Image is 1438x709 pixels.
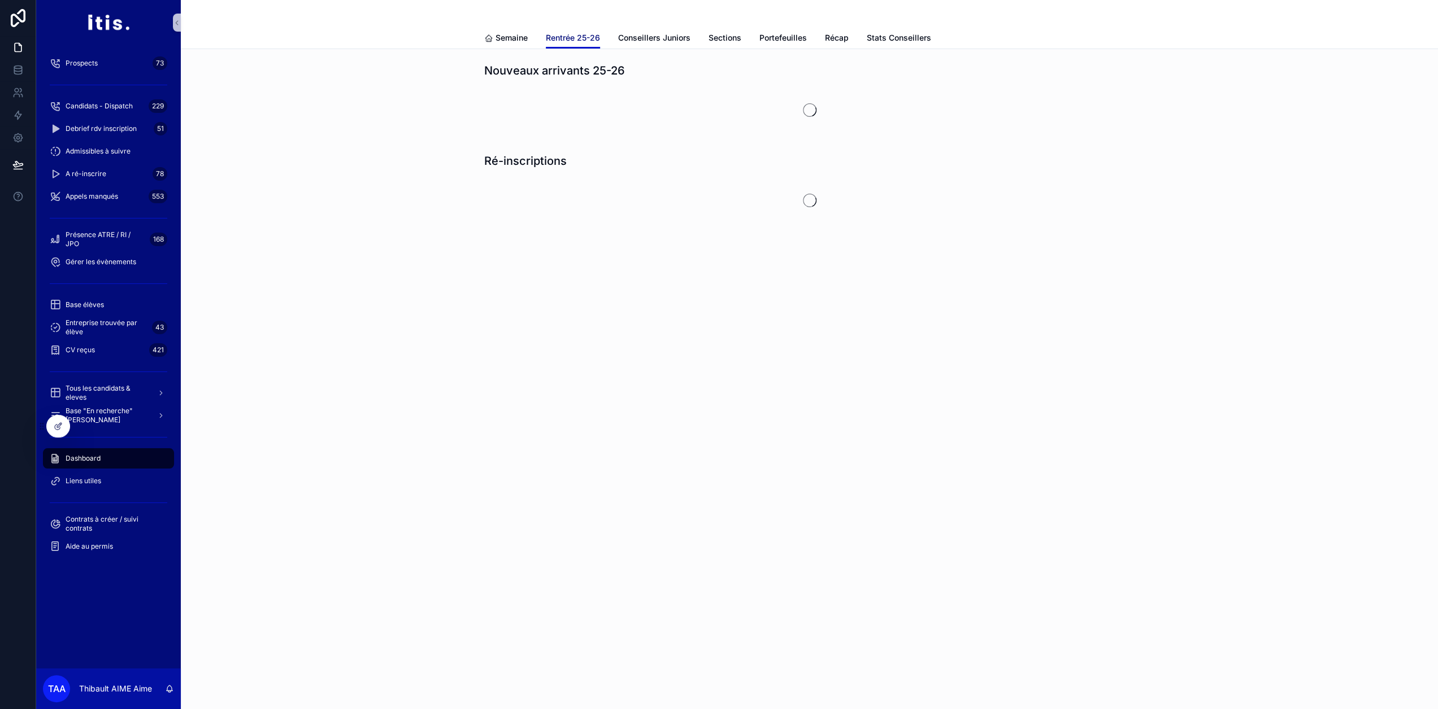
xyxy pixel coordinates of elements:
[36,45,181,571] div: scrollable content
[66,318,147,336] span: Entreprise trouvée par élève
[43,186,174,207] a: Appels manqués553
[43,514,174,534] a: Contrats à créer / suivi contrats
[43,119,174,139] a: Debrief rdv inscription51
[709,32,741,43] span: Sections
[66,345,95,354] span: CV reçus
[66,257,136,266] span: Gérer les évènements
[66,102,133,111] span: Candidats - Dispatch
[43,340,174,360] a: CV reçus421
[149,343,167,357] div: 421
[43,317,174,338] a: Entreprise trouvée par élève43
[867,32,931,43] span: Stats Conseillers
[484,63,625,78] h1: Nouveaux arrivants 25-26
[546,28,600,49] a: Rentrée 25-26
[825,28,849,50] a: Récap
[43,229,174,250] a: Présence ATRE / RI / JPO168
[43,448,174,469] a: Dashboard
[66,476,101,485] span: Liens utiles
[66,542,113,551] span: Aide au permis
[153,167,167,181] div: 78
[43,164,174,184] a: A ré-inscrire78
[496,32,528,43] span: Semaine
[759,28,807,50] a: Portefeuilles
[66,384,148,402] span: Tous les candidats & eleves
[149,99,167,113] div: 229
[484,153,567,169] h1: Ré-inscriptions
[867,28,931,50] a: Stats Conseillers
[87,14,129,32] img: App logo
[43,53,174,73] a: Prospects73
[66,147,131,156] span: Admissibles à suivre
[154,122,167,135] div: 51
[43,383,174,403] a: Tous les candidats & eleves
[66,454,101,463] span: Dashboard
[618,32,690,43] span: Conseillers Juniors
[43,96,174,116] a: Candidats - Dispatch229
[66,230,145,248] span: Présence ATRE / RI / JPO
[79,683,152,694] p: Thibault AIME Aime
[825,32,849,43] span: Récap
[618,28,690,50] a: Conseillers Juniors
[43,295,174,315] a: Base élèves
[484,28,528,50] a: Semaine
[66,300,104,309] span: Base élèves
[43,471,174,491] a: Liens utiles
[66,169,106,178] span: A ré-inscrire
[66,192,118,201] span: Appels manqués
[546,32,600,43] span: Rentrée 25-26
[48,682,66,695] span: TAA
[66,406,148,424] span: Base "En recherche" [PERSON_NAME]
[43,252,174,272] a: Gérer les évènements
[709,28,741,50] a: Sections
[759,32,807,43] span: Portefeuilles
[66,59,98,68] span: Prospects
[43,141,174,161] a: Admissibles à suivre
[149,190,167,203] div: 553
[152,321,167,334] div: 43
[66,124,137,133] span: Debrief rdv inscription
[66,515,163,533] span: Contrats à créer / suivi contrats
[43,536,174,557] a: Aide au permis
[43,405,174,426] a: Base "En recherche" [PERSON_NAME]
[150,233,167,246] div: 168
[153,56,167,70] div: 73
